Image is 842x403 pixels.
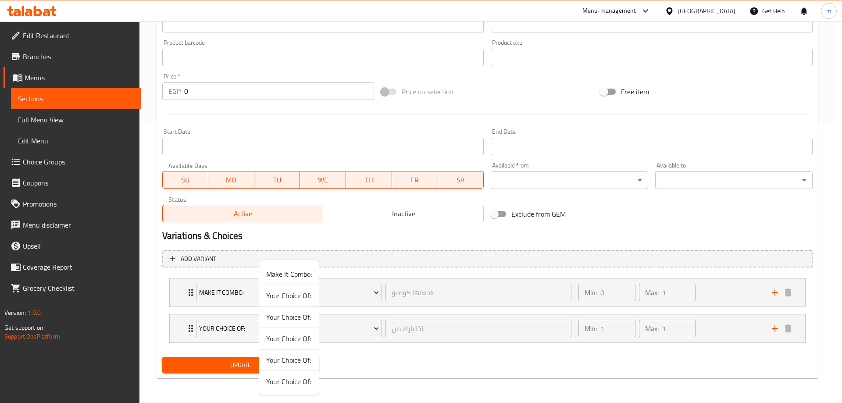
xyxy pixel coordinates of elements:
[266,269,312,279] span: Make It Combo:
[266,312,312,322] span: Your Choice Of:
[266,376,312,387] span: Your Choice Of:
[266,290,312,301] span: Your Choice Of:
[266,355,312,365] span: Your Choice Of:
[266,333,312,344] span: Your Choice Of:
